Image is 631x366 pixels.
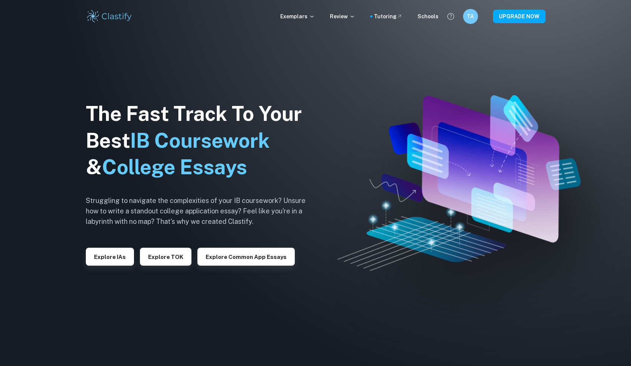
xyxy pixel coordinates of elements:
h6: TA [466,12,475,21]
button: Explore TOK [140,248,191,266]
a: Explore IAs [86,253,134,260]
button: Explore IAs [86,248,134,266]
a: Schools [418,12,438,21]
a: Tutoring [374,12,403,21]
button: Explore Common App essays [197,248,295,266]
a: Explore Common App essays [197,253,295,260]
span: IB Coursework [130,129,270,152]
p: Exemplars [280,12,315,21]
img: Clastify hero [337,95,580,271]
h6: Struggling to navigate the complexities of your IB coursework? Unsure how to write a standout col... [86,195,317,227]
p: Review [330,12,355,21]
button: TA [463,9,478,24]
a: Explore TOK [140,253,191,260]
span: College Essays [102,155,247,179]
img: Clastify logo [86,9,133,24]
h1: The Fast Track To Your Best & [86,100,317,181]
button: Help and Feedback [444,10,457,23]
button: UPGRADE NOW [493,10,546,23]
